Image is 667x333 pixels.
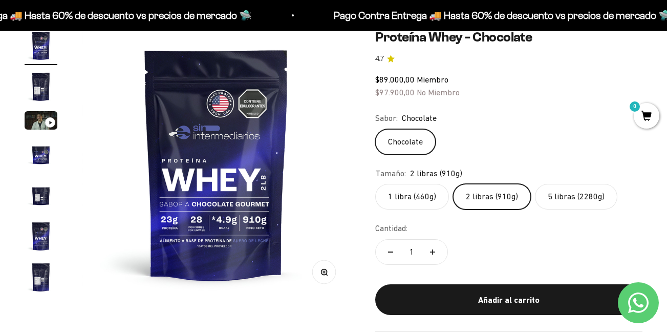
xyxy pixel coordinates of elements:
span: Miembro [417,75,448,84]
button: Reducir cantidad [376,240,405,264]
span: 2 libras (910g) [410,167,462,180]
button: Ir al artículo 3 [25,111,57,133]
img: Proteína Whey - Chocolate [82,29,351,298]
mark: 0 [629,100,641,113]
h1: Proteína Whey - Chocolate [375,29,642,45]
button: Ir al artículo 1 [25,29,57,65]
span: No Miembro [417,88,460,97]
button: Aumentar cantidad [418,240,447,264]
legend: Tamaño: [375,167,406,180]
button: Ir al artículo 5 [25,179,57,215]
a: 0 [634,111,659,122]
button: Ir al artículo 2 [25,70,57,106]
span: 4.7 [375,53,384,65]
span: $97.900,00 [375,88,415,97]
img: Proteína Whey - Chocolate [25,179,57,212]
img: Proteína Whey - Chocolate [25,29,57,62]
label: Cantidad: [375,222,407,235]
button: Añadir al carrito [375,284,642,315]
a: 4.74.7 de 5.0 estrellas [375,53,642,65]
img: Proteína Whey - Chocolate [25,220,57,253]
img: Proteína Whey - Chocolate [25,138,57,171]
button: Ir al artículo 4 [25,138,57,174]
button: Ir al artículo 7 [25,261,57,297]
legend: Sabor: [375,112,398,125]
div: Añadir al carrito [396,294,622,307]
span: $89.000,00 [375,75,415,84]
button: Ir al artículo 6 [25,220,57,256]
img: Proteína Whey - Chocolate [25,261,57,294]
img: Proteína Whey - Chocolate [25,70,57,103]
span: Chocolate [402,112,437,125]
